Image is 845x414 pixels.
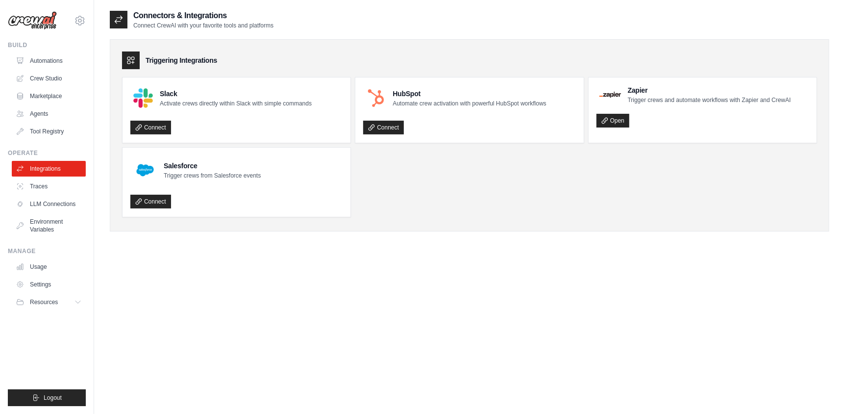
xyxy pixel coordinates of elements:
span: Logout [44,394,62,402]
a: Traces [12,179,86,194]
a: Tool Registry [12,124,86,139]
p: Trigger crews and automate workflows with Zapier and CrewAI [628,96,791,104]
a: Connect [363,121,404,134]
h4: HubSpot [393,89,546,99]
a: Automations [12,53,86,69]
div: Build [8,41,86,49]
a: Usage [12,259,86,275]
p: Trigger crews from Salesforce events [164,172,261,180]
a: Connect [130,195,171,208]
p: Activate crews directly within Slack with simple commands [160,100,312,107]
h4: Slack [160,89,312,99]
a: Environment Variables [12,214,86,237]
p: Connect CrewAI with your favorite tools and platforms [133,22,273,29]
div: Manage [8,247,86,255]
a: Marketplace [12,88,86,104]
a: Integrations [12,161,86,177]
span: Resources [30,298,58,306]
a: Agents [12,106,86,122]
img: Logo [8,11,57,30]
h2: Connectors & Integrations [133,10,273,22]
button: Logout [8,389,86,406]
img: Slack Logo [133,88,153,108]
a: LLM Connections [12,196,86,212]
h3: Triggering Integrations [146,55,217,65]
a: Open [596,114,629,128]
img: HubSpot Logo [366,88,386,108]
a: Connect [130,121,171,134]
button: Resources [12,294,86,310]
div: Operate [8,149,86,157]
a: Crew Studio [12,71,86,86]
h4: Salesforce [164,161,261,171]
img: Salesforce Logo [133,158,157,182]
h4: Zapier [628,85,791,95]
a: Settings [12,277,86,292]
img: Zapier Logo [599,92,621,98]
p: Automate crew activation with powerful HubSpot workflows [393,100,546,107]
